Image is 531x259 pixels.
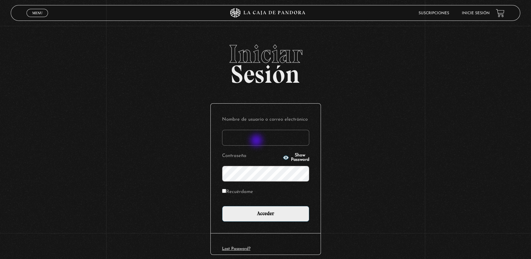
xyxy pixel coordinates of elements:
span: Show Password [291,153,309,162]
span: Menu [32,11,43,15]
button: Show Password [283,153,309,162]
input: Recuérdame [222,189,226,193]
h2: Sesión [11,41,521,82]
label: Nombre de usuario o correo electrónico [222,115,309,125]
input: Acceder [222,206,309,222]
label: Contraseña [222,151,281,161]
a: Inicie sesión [462,11,490,15]
a: Suscripciones [419,11,449,15]
span: Iniciar [11,41,521,67]
a: View your shopping cart [496,9,504,17]
label: Recuérdame [222,187,253,197]
span: Cerrar [30,16,45,21]
a: Lost Password? [222,247,250,251]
